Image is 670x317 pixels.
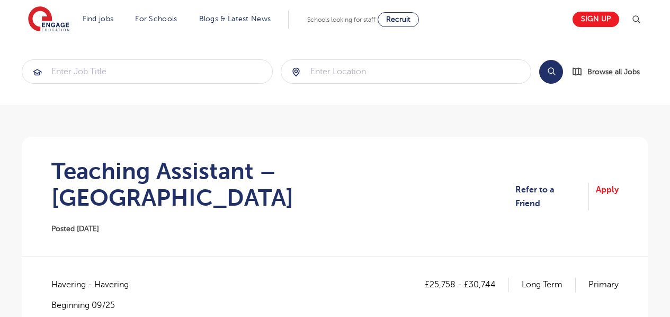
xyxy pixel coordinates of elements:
span: Browse all Jobs [587,66,640,78]
a: Browse all Jobs [571,66,648,78]
p: Long Term [522,278,576,292]
span: Havering - Havering [51,278,139,292]
div: Submit [281,59,532,84]
button: Search [539,60,563,84]
span: Schools looking for staff [307,16,376,23]
div: Submit [22,59,273,84]
a: Sign up [573,12,619,27]
p: £25,758 - £30,744 [425,278,509,292]
span: Posted [DATE] [51,225,99,233]
input: Submit [281,60,531,83]
a: Refer to a Friend [515,183,589,211]
a: Recruit [378,12,419,27]
a: Apply [596,183,619,211]
a: Find jobs [83,15,114,23]
img: Engage Education [28,6,69,33]
input: Submit [22,60,272,83]
a: For Schools [135,15,177,23]
h1: Teaching Assistant – [GEOGRAPHIC_DATA] [51,158,515,211]
a: Blogs & Latest News [199,15,271,23]
span: Recruit [386,15,410,23]
p: Beginning 09/25 [51,300,139,311]
p: Primary [588,278,619,292]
